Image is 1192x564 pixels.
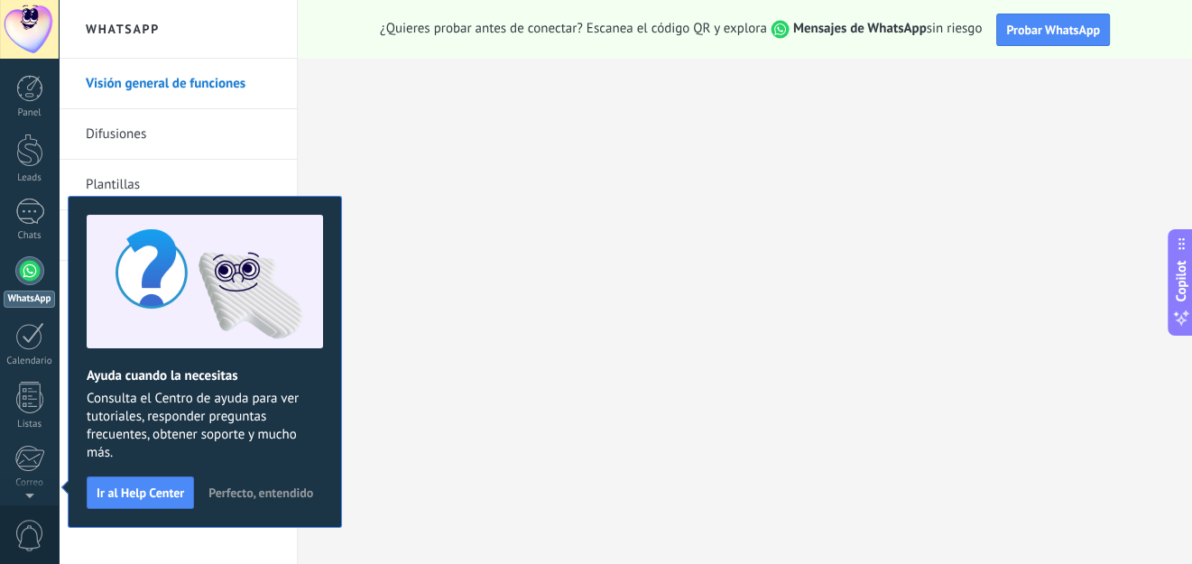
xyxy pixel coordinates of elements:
[4,230,56,242] div: Chats
[4,477,56,489] div: Correo
[59,109,297,160] li: Difusiones
[86,160,279,210] a: Plantillas
[59,59,297,109] li: Visión general de funciones
[200,479,321,506] button: Perfecto, entendido
[59,160,297,210] li: Plantillas
[380,20,982,39] span: ¿Quieres probar antes de conectar? Escanea el código QR y explora sin riesgo
[1172,260,1190,301] span: Copilot
[87,476,194,509] button: Ir al Help Center
[793,20,927,37] strong: Mensajes de WhatsApp
[4,107,56,119] div: Panel
[87,367,323,384] h2: Ayuda cuando la necesitas
[4,172,56,184] div: Leads
[208,486,313,499] span: Perfecto, entendido
[4,291,55,308] div: WhatsApp
[86,59,279,109] a: Visión general de funciones
[1006,22,1100,38] span: Probar WhatsApp
[4,419,56,430] div: Listas
[4,356,56,367] div: Calendario
[97,486,184,499] span: Ir al Help Center
[996,14,1110,46] button: Probar WhatsApp
[87,390,323,462] span: Consulta el Centro de ayuda para ver tutoriales, responder preguntas frecuentes, obtener soporte ...
[86,109,279,160] a: Difusiones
